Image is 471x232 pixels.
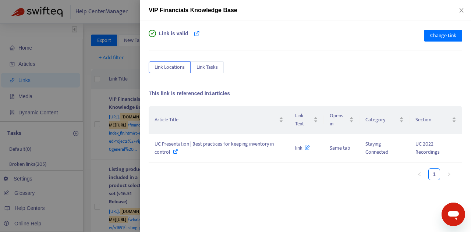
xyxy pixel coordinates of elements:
[149,90,230,96] span: This link is referenced in 1 articles
[149,106,289,134] th: Article Title
[443,168,455,180] button: right
[429,169,440,180] a: 1
[365,116,398,124] span: Category
[424,30,462,42] button: Change Link
[365,140,389,156] span: Staying Connected
[155,140,274,156] span: UC Presentation | Best practices for keeping inventory in control
[430,32,456,40] span: Change Link
[155,116,277,124] span: Article Title
[415,116,450,124] span: Section
[149,7,237,13] span: VIP Financials Knowledge Base
[410,106,462,134] th: Section
[428,168,440,180] li: 1
[295,144,310,152] span: link
[415,140,440,156] span: UC 2022 Recordings
[159,30,188,44] span: Link is valid
[149,61,191,73] button: Link Locations
[191,61,224,73] button: Link Tasks
[324,106,359,134] th: Opens in
[417,172,422,176] span: left
[330,112,347,128] span: Opens in
[295,112,312,128] span: Link Text
[360,106,410,134] th: Category
[443,168,455,180] li: Next Page
[149,30,156,37] span: check-circle
[196,63,218,71] span: Link Tasks
[155,63,185,71] span: Link Locations
[442,203,465,226] iframe: Button to launch messaging window
[456,7,467,14] button: Close
[330,144,350,152] span: Same tab
[414,168,425,180] button: left
[458,7,464,13] span: close
[289,106,324,134] th: Link Text
[414,168,425,180] li: Previous Page
[447,172,451,176] span: right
